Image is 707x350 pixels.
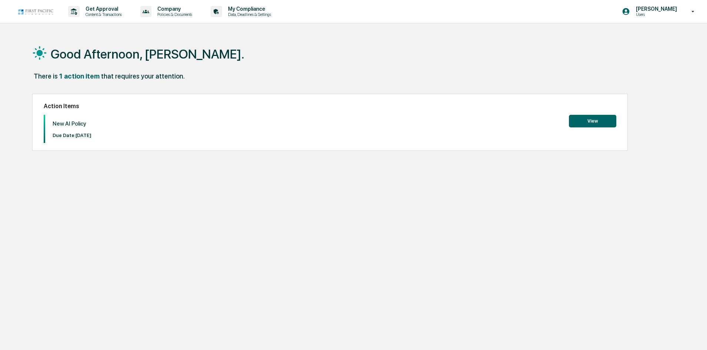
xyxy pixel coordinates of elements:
p: Company [151,6,196,12]
div: There is [34,72,58,80]
p: Users [630,12,681,17]
button: View [569,115,616,127]
p: Policies & Documents [151,12,196,17]
p: Data, Deadlines & Settings [222,12,275,17]
p: [PERSON_NAME] [630,6,681,12]
p: Content & Transactions [80,12,125,17]
img: logo [18,8,53,15]
p: Get Approval [80,6,125,12]
div: 1 action item [59,72,100,80]
p: My Compliance [222,6,275,12]
iframe: Open customer support [683,326,703,346]
h2: Action Items [44,103,616,110]
p: New AI Policy [53,120,91,127]
h1: Good Afternoon, [PERSON_NAME]. [51,47,244,61]
div: that requires your attention. [101,72,185,80]
p: Due Date: [DATE] [53,133,91,138]
a: View [569,117,616,124]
